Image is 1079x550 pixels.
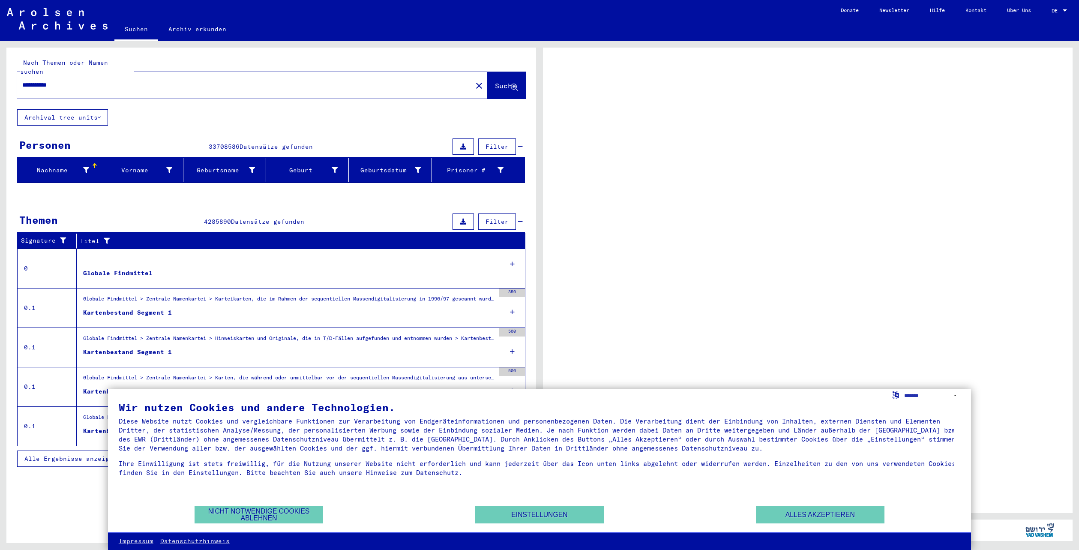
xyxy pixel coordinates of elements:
[209,143,240,150] span: 33708586
[474,81,484,91] mat-icon: close
[83,308,172,317] div: Kartenbestand Segment 1
[158,19,237,39] a: Archiv erkunden
[17,109,108,126] button: Archival tree units
[1024,519,1056,541] img: yv_logo.png
[266,158,349,182] mat-header-cell: Geburt‏
[18,367,77,406] td: 0.1
[270,166,338,175] div: Geburt‏
[499,289,525,297] div: 350
[486,143,509,150] span: Filter
[83,374,495,386] div: Globale Findmittel > Zentrale Namenkartei > Karten, die während oder unmittelbar vor der sequenti...
[435,166,504,175] div: Prisoner #
[83,269,153,278] div: Globale Findmittel
[435,163,514,177] div: Prisoner #
[80,234,517,248] div: Titel
[119,537,153,546] a: Impressum
[478,138,516,155] button: Filter
[21,163,100,177] div: Nachname
[204,218,231,225] span: 4285890
[499,328,525,337] div: 500
[24,455,117,463] span: Alle Ergebnisse anzeigen
[83,387,172,396] div: Kartenbestand Segment 1
[100,158,183,182] mat-header-cell: Vorname
[21,234,78,248] div: Signature
[891,391,900,399] label: Sprache auswählen
[104,166,172,175] div: Vorname
[83,295,495,307] div: Globale Findmittel > Zentrale Namenkartei > Karteikarten, die im Rahmen der sequentiellen Massend...
[240,143,313,150] span: Datensätze gefunden
[499,367,525,376] div: 500
[80,237,508,246] div: Titel
[270,163,348,177] div: Geburt‏
[21,166,89,175] div: Nachname
[478,213,516,230] button: Filter
[160,537,230,546] a: Datenschutzhinweis
[231,218,304,225] span: Datensätze gefunden
[83,334,495,346] div: Globale Findmittel > Zentrale Namenkartei > Hinweiskarten und Originale, die in T/D-Fällen aufgef...
[83,427,172,436] div: Kartenbestand Segment 1
[83,348,172,357] div: Kartenbestand Segment 1
[475,506,604,523] button: Einstellungen
[104,163,183,177] div: Vorname
[349,158,432,182] mat-header-cell: Geburtsdatum
[18,249,77,288] td: 0
[352,166,420,175] div: Geburtsdatum
[83,413,495,425] div: Globale Findmittel > Zentrale Namenkartei > phonetisch sortierte Hinweiskarten, die für die Digit...
[21,236,70,245] div: Signature
[18,158,100,182] mat-header-cell: Nachname
[187,166,255,175] div: Geburtsname
[495,81,516,90] span: Suche
[17,451,129,467] button: Alle Ergebnisse anzeigen
[18,328,77,367] td: 0.1
[1052,8,1061,14] span: DE
[486,218,509,225] span: Filter
[195,506,323,523] button: Nicht notwendige Cookies ablehnen
[114,19,158,41] a: Suchen
[119,459,960,477] div: Ihre Einwilligung ist stets freiwillig, für die Nutzung unserer Website nicht erforderlich und ka...
[183,158,266,182] mat-header-cell: Geburtsname
[756,506,884,523] button: Alles akzeptieren
[432,158,525,182] mat-header-cell: Prisoner #
[20,59,108,75] mat-label: Nach Themen oder Namen suchen
[119,417,960,453] div: Diese Website nutzt Cookies und vergleichbare Funktionen zur Verarbeitung von Endgeräteinformatio...
[18,406,77,446] td: 0.1
[471,77,488,94] button: Clear
[7,8,108,30] img: Arolsen_neg.svg
[19,212,58,228] div: Themen
[119,402,960,412] div: Wir nutzen Cookies und andere Technologien.
[19,137,71,153] div: Personen
[488,72,525,99] button: Suche
[187,163,266,177] div: Geburtsname
[18,288,77,328] td: 0.1
[352,163,431,177] div: Geburtsdatum
[904,389,960,402] select: Sprache auswählen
